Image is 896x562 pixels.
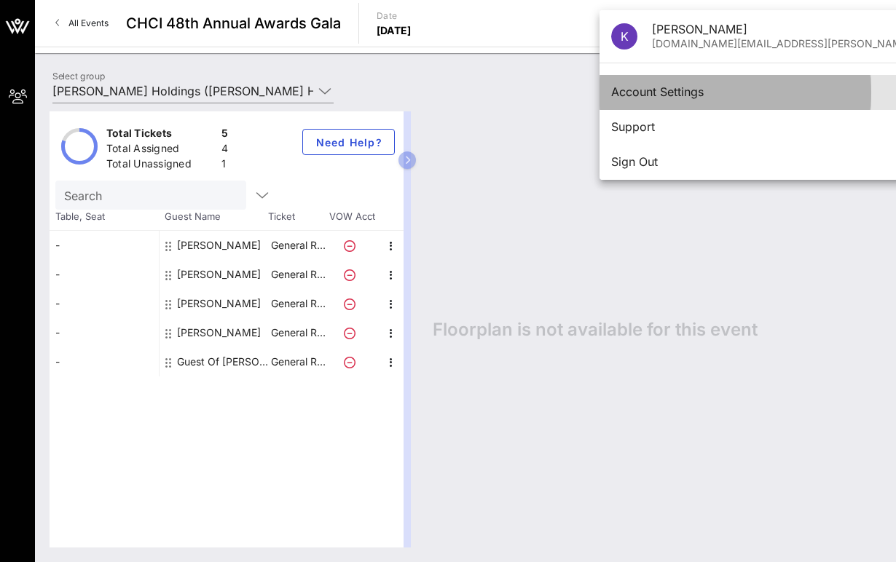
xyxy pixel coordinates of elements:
div: 1 [221,157,228,175]
div: Kenny LaSalle [177,318,261,347]
div: Guest Of Nielsen Holdings [177,347,269,376]
span: K [621,29,629,44]
div: Alondra Navarro [177,231,261,260]
a: All Events [47,12,117,35]
p: General R… [269,260,327,289]
span: All Events [68,17,109,28]
span: Ticket [268,210,326,224]
div: - [50,318,159,347]
p: General R… [269,289,327,318]
span: Guest Name [159,210,268,224]
div: - [50,289,159,318]
div: 4 [221,141,228,159]
div: - [50,260,159,289]
p: General R… [269,347,327,376]
div: Don Lowery [177,260,261,289]
p: Date [377,9,412,23]
div: Total Assigned [106,141,216,159]
div: 5 [221,126,228,144]
span: Floorplan is not available for this event [433,319,758,341]
button: Need Help? [302,129,395,155]
div: Joseph Fortson [177,289,261,318]
span: Table, Seat [50,210,159,224]
p: [DATE] [377,23,412,38]
span: Need Help? [315,136,382,149]
span: VOW Acct [326,210,377,224]
span: CHCI 48th Annual Awards Gala [126,12,341,34]
div: Total Unassigned [106,157,216,175]
div: Total Tickets [106,126,216,144]
label: Select group [52,71,105,82]
p: General R… [269,318,327,347]
div: - [50,347,159,376]
div: - [50,231,159,260]
p: General R… [269,231,327,260]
